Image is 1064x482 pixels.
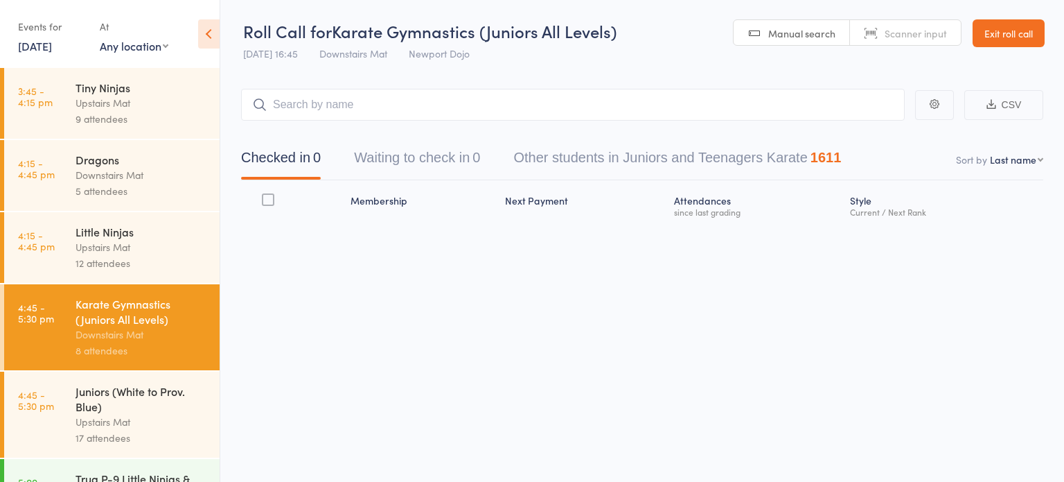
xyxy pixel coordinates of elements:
a: [DATE] [18,38,52,53]
div: Style [844,187,1043,223]
button: Waiting to check in0 [354,143,480,180]
time: 4:15 - 4:45 pm [18,157,55,180]
span: Downstairs Mat [319,46,387,60]
div: Upstairs Mat [76,239,208,255]
div: 12 attendees [76,255,208,271]
div: 0 [313,150,321,165]
span: Karate Gymnastics (Juniors All Levels) [332,19,617,42]
time: 4:45 - 5:30 pm [18,389,54,411]
div: Dragons [76,152,208,167]
div: Current / Next Rank [850,207,1038,216]
button: Checked in0 [241,143,321,180]
time: 3:45 - 4:15 pm [18,85,53,107]
div: Little Ninjas [76,224,208,239]
time: 4:15 - 4:45 pm [18,230,55,252]
div: 17 attendees [76,430,208,446]
div: since last grading [674,207,840,216]
button: CSV [964,90,1043,120]
input: Search by name [241,89,905,121]
span: [DATE] 16:45 [243,46,298,60]
span: Newport Dojo [409,46,470,60]
span: Manual search [768,26,835,40]
div: 1611 [810,150,842,165]
div: At [100,15,168,38]
div: 0 [472,150,480,165]
div: Events for [18,15,86,38]
label: Sort by [956,153,987,166]
div: 8 attendees [76,343,208,359]
a: 3:45 -4:15 pmTiny NinjasUpstairs Mat9 attendees [4,68,220,139]
div: Upstairs Mat [76,414,208,430]
div: Downstairs Mat [76,327,208,343]
a: 4:45 -5:30 pmKarate Gymnastics (Juniors All Levels)Downstairs Mat8 attendees [4,284,220,370]
div: Karate Gymnastics (Juniors All Levels) [76,296,208,327]
a: 4:15 -4:45 pmLittle NinjasUpstairs Mat12 attendees [4,212,220,283]
div: Last name [990,153,1036,166]
span: Scanner input [885,26,947,40]
time: 4:45 - 5:30 pm [18,302,54,324]
button: Other students in Juniors and Teenagers Karate1611 [513,143,841,180]
div: Atten­dances [668,187,845,223]
div: Downstairs Mat [76,167,208,183]
div: Juniors (White to Prov. Blue) [76,384,208,414]
div: Any location [100,38,168,53]
span: Roll Call for [243,19,332,42]
div: 9 attendees [76,111,208,127]
a: 4:45 -5:30 pmJuniors (White to Prov. Blue)Upstairs Mat17 attendees [4,372,220,458]
div: Membership [345,187,499,223]
a: 4:15 -4:45 pmDragonsDownstairs Mat5 attendees [4,140,220,211]
div: Upstairs Mat [76,95,208,111]
div: 5 attendees [76,183,208,199]
a: Exit roll call [973,19,1045,47]
div: Tiny Ninjas [76,80,208,95]
div: Next Payment [499,187,668,223]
